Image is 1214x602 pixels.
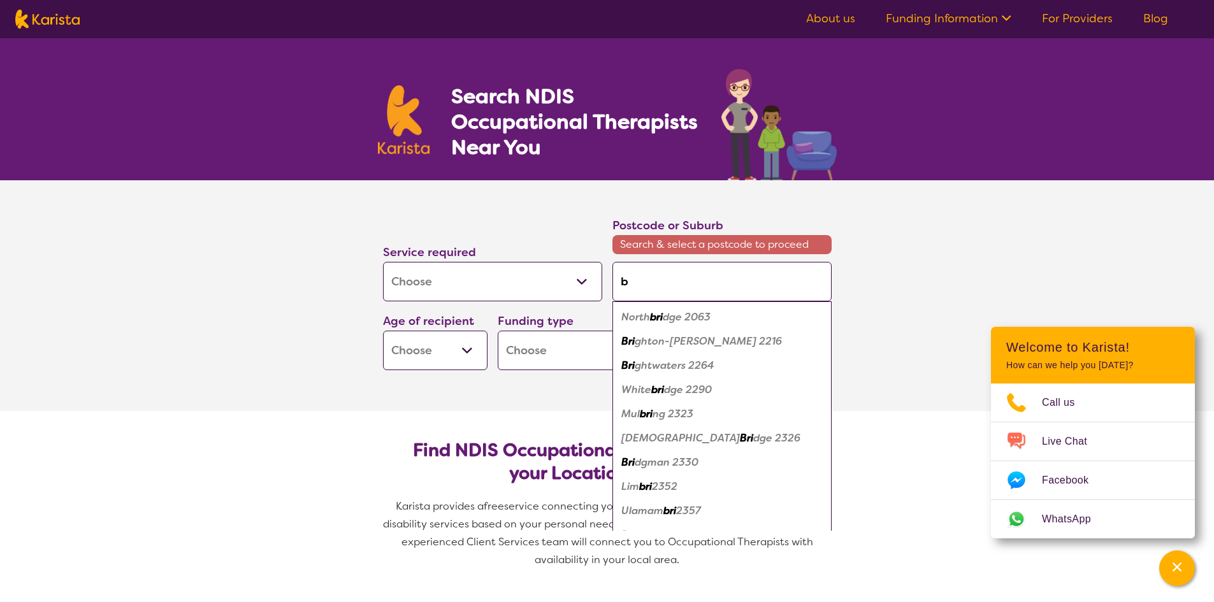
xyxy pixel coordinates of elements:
[1006,360,1180,371] p: How can we help you [DATE]?
[635,334,782,348] em: ghton-[PERSON_NAME] 2216
[991,327,1195,538] div: Channel Menu
[619,329,825,354] div: Brighton-Le-Sands 2216
[1042,432,1102,451] span: Live Chat
[635,455,698,469] em: dgman 2330
[612,218,723,233] label: Postcode or Suburb
[676,504,701,517] em: 2357
[498,313,574,329] label: Funding type
[651,383,664,396] em: bri
[639,480,652,493] em: bri
[383,499,834,566] span: service connecting you with Occupational Therapists and other disability services based on your p...
[619,354,825,378] div: Brightwaters 2264
[484,499,504,513] span: free
[653,407,693,420] em: ng 2323
[619,450,825,475] div: Bridgman 2330
[1042,510,1106,529] span: WhatsApp
[451,83,699,160] h1: Search NDIS Occupational Therapists Near You
[383,245,476,260] label: Service required
[806,11,855,26] a: About us
[635,359,714,372] em: ghtwaters 2264
[621,431,740,445] em: [DEMOGRAPHIC_DATA]
[378,85,430,154] img: Karista logo
[740,431,753,445] em: Bri
[619,402,825,426] div: Mulbring 2323
[1042,393,1090,412] span: Call us
[663,504,676,517] em: bri
[612,235,832,254] span: Search & select a postcode to proceed
[621,504,663,517] em: Ulamam
[619,378,825,402] div: Whitebridge 2290
[1143,11,1168,26] a: Blog
[619,426,825,450] div: Bishops Bridge 2326
[619,475,825,499] div: Limbri 2352
[621,310,650,324] em: North
[1006,340,1180,355] h2: Welcome to Karista!
[621,455,635,469] em: Bri
[612,262,832,301] input: Type
[393,439,821,485] h2: Find NDIS Occupational Therapists based on your Location & Needs
[886,11,1011,26] a: Funding Information
[619,499,825,523] div: Ulamambri 2357
[991,383,1195,538] ul: Choose channel
[753,431,800,445] em: dge 2326
[619,305,825,329] div: Northbridge 2063
[635,528,702,541] em: arbrook 2365
[621,407,640,420] em: Mul
[621,383,651,396] em: White
[621,334,635,348] em: Bri
[383,313,474,329] label: Age of recipient
[663,310,711,324] em: dge 2063
[1042,471,1104,490] span: Facebook
[650,310,663,324] em: bri
[621,359,635,372] em: Bri
[640,407,653,420] em: bri
[652,480,677,493] em: 2352
[619,523,825,547] div: Briarbrook 2365
[621,528,635,541] em: Bri
[1159,550,1195,586] button: Channel Menu
[721,69,837,180] img: occupational-therapy
[664,383,712,396] em: dge 2290
[621,480,639,493] em: Lim
[15,10,80,29] img: Karista logo
[396,499,484,513] span: Karista provides a
[991,500,1195,538] a: Web link opens in a new tab.
[1042,11,1113,26] a: For Providers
